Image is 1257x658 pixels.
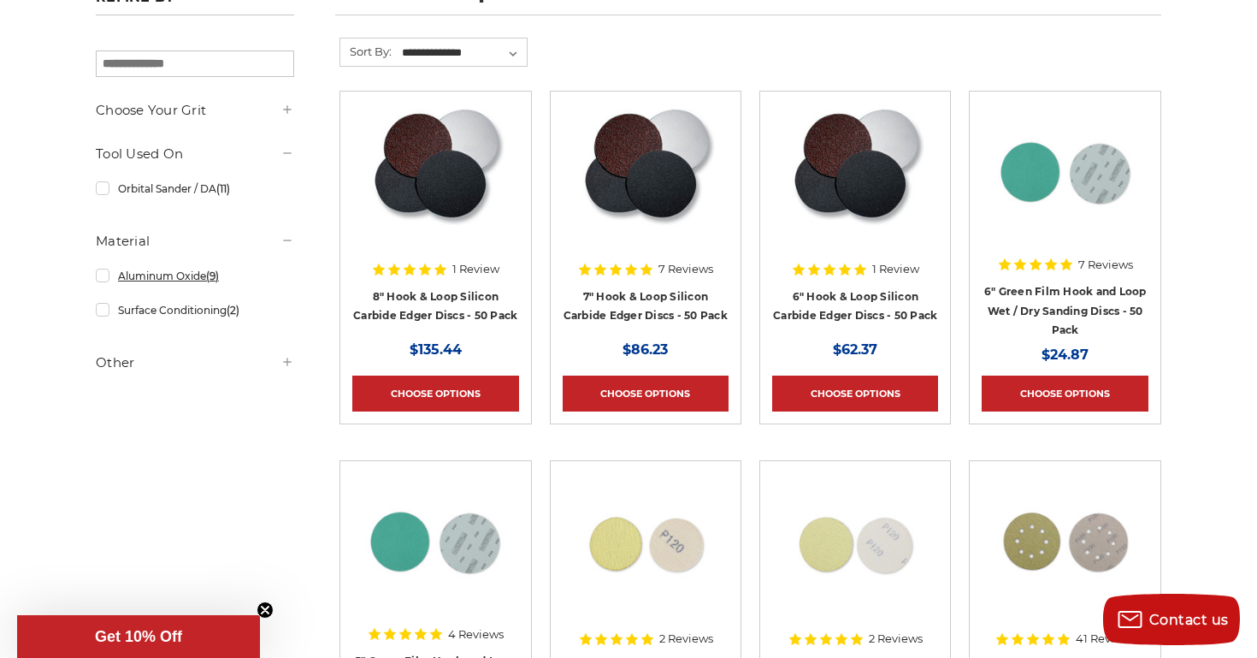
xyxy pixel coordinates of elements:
[257,602,274,619] button: Close teaser
[1103,594,1240,645] button: Contact us
[96,231,294,252] h5: Material
[1078,259,1133,270] span: 7 Reviews
[95,628,182,645] span: Get 10% Off
[563,376,729,412] a: Choose Options
[982,473,1148,639] a: 5 inch 8 hole gold velcro disc stack
[216,182,230,195] span: (11)
[410,341,462,358] span: $135.44
[399,40,527,66] select: Sort By:
[1149,612,1229,628] span: Contact us
[340,39,392,64] label: Sort By:
[96,100,294,121] h5: Choose Your Grit
[206,270,219,282] span: (9)
[352,473,518,639] a: Side-by-side 5-inch green film hook and loop sanding disc p60 grit and loop back
[564,290,728,323] a: 7" Hook & Loop Silicon Carbide Edger Discs - 50 Pack
[227,304,239,317] span: (2)
[352,104,518,270] a: Silicon Carbide 8" Hook & Loop Edger Discs
[872,264,919,275] span: 1 Review
[984,285,1147,336] a: 6" Green Film Hook and Loop Wet / Dry Sanding Discs - 50 Pack
[982,104,1148,270] a: 6-inch 60-grit green film hook and loop sanding discs with fast cutting aluminum oxide for coarse...
[997,104,1134,240] img: 6-inch 60-grit green film hook and loop sanding discs with fast cutting aluminum oxide for coarse...
[869,633,923,644] span: 2 Reviews
[367,473,504,610] img: Side-by-side 5-inch green film hook and loop sanding disc p60 grit and loop back
[982,376,1148,412] a: Choose Options
[563,104,729,270] a: Silicon Carbide 7" Hook & Loop Edger Discs
[833,341,877,358] span: $62.37
[96,353,294,373] h5: Other
[563,473,729,639] a: 2 inch hook loop sanding discs gold
[576,104,715,240] img: Silicon Carbide 7" Hook & Loop Edger Discs
[773,290,937,323] a: 6" Hook & Loop Silicon Carbide Edger Discs - 50 Pack
[997,473,1134,610] img: 5 inch 8 hole gold velcro disc stack
[786,104,924,240] img: Silicon Carbide 6" Hook & Loop Edger Discs
[1076,633,1136,644] span: 41 Reviews
[772,104,938,270] a: Silicon Carbide 6" Hook & Loop Edger Discs
[96,295,294,325] a: Surface Conditioning
[659,633,713,644] span: 2 Reviews
[787,473,924,610] img: 3 inch gold hook and loop sanding discs
[448,629,504,640] span: 4 Reviews
[96,174,294,204] a: Orbital Sander / DA
[353,290,517,323] a: 8" Hook & Loop Silicon Carbide Edger Discs - 50 Pack
[452,264,499,275] span: 1 Review
[96,144,294,164] h5: Tool Used On
[17,615,260,658] div: Get 10% OffClose teaser
[577,473,714,610] img: 2 inch hook loop sanding discs gold
[658,264,713,275] span: 7 Reviews
[772,473,938,639] a: 3 inch gold hook and loop sanding discs
[96,261,294,291] a: Aluminum Oxide
[1042,347,1089,363] span: $24.87
[366,104,505,240] img: Silicon Carbide 8" Hook & Loop Edger Discs
[352,376,518,412] a: Choose Options
[772,376,938,412] a: Choose Options
[623,341,668,358] span: $86.23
